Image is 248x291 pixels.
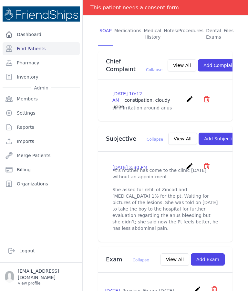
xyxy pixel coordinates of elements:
span: Collapse [133,258,149,262]
a: Find Patients [3,42,80,55]
button: Add Exam [191,253,225,266]
span: Collapse [146,68,162,72]
a: Notes/Procedures [162,22,205,46]
button: View All [160,253,189,266]
span: constipation, cloudy urine [112,98,170,109]
a: Merge Patients [3,149,80,162]
h3: Exam [106,256,149,263]
span: Collapse [147,137,163,142]
a: Billing [3,163,80,176]
a: Dental Exams [205,22,222,46]
a: Imports [3,135,80,148]
img: Medical Missions EMR [3,6,80,22]
a: Settings [3,107,80,119]
nav: Tabs [98,22,232,46]
p: Pt’s mother has come to the clinic [DATE] without an appointment. She asked for refill of Zincod ... [112,167,218,231]
button: View All [168,133,197,145]
a: Inventory [3,70,80,83]
i: create [186,95,193,103]
a: Organizations [3,177,80,190]
button: Add Subjective [199,133,243,145]
h3: Subjective [106,135,163,143]
a: Dashboard [3,28,80,41]
a: SOAP [98,22,113,46]
a: [EMAIL_ADDRESS][DOMAIN_NAME] View profile [5,268,77,286]
a: Medications [113,22,143,46]
a: Pharmacy [3,56,80,69]
h3: Chief Complaint [106,58,162,73]
a: Logout [5,244,77,257]
button: View All [168,59,196,71]
a: Medical History [143,22,163,46]
a: create [186,98,195,104]
span: Admin [31,85,51,91]
i: create [186,162,193,170]
p: skin irritation around anus [112,105,218,111]
p: View profile [18,281,77,286]
p: [EMAIL_ADDRESS][DOMAIN_NAME] [18,268,77,281]
a: Members [3,92,80,105]
a: create [186,165,195,171]
p: [DATE] 10:12 AM [112,90,183,110]
p: [DATE] 2:30 PM [112,164,147,171]
a: Files [222,22,235,46]
button: Add Complaint [198,59,242,71]
a: Reports [3,121,80,134]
